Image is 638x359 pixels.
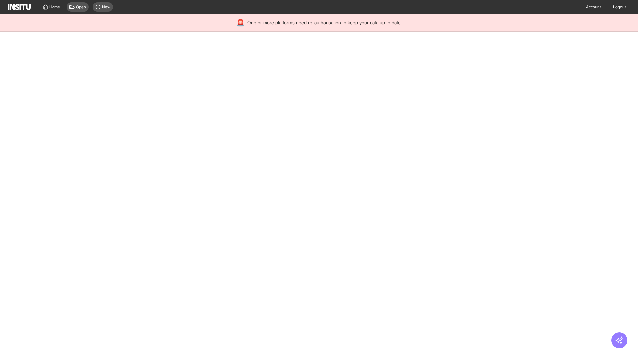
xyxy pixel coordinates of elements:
[49,4,60,10] span: Home
[76,4,86,10] span: Open
[236,18,245,27] div: 🚨
[247,19,402,26] span: One or more platforms need re-authorisation to keep your data up to date.
[102,4,110,10] span: New
[8,4,31,10] img: Logo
